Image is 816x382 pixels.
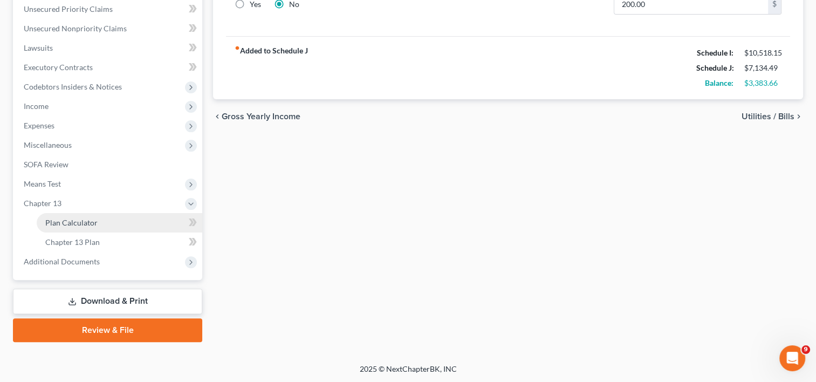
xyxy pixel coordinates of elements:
button: Utilities / Bills chevron_right [742,112,803,121]
a: Executory Contracts [15,58,202,77]
span: Additional Documents [24,257,100,266]
a: Download & Print [13,289,202,314]
span: Means Test [24,179,61,188]
span: Lawsuits [24,43,53,52]
i: chevron_right [794,112,803,121]
span: 9 [801,345,810,354]
i: fiber_manual_record [235,45,240,51]
strong: Schedule I: [697,48,733,57]
span: Gross Yearly Income [222,112,300,121]
a: Lawsuits [15,38,202,58]
iframe: Intercom live chat [779,345,805,371]
span: Chapter 13 Plan [45,237,100,247]
span: Income [24,101,49,111]
span: Executory Contracts [24,63,93,72]
i: chevron_left [213,112,222,121]
span: Utilities / Bills [742,112,794,121]
span: Plan Calculator [45,218,98,227]
div: $3,383.66 [744,78,781,88]
a: Review & File [13,318,202,342]
span: Chapter 13 [24,199,61,208]
div: $10,518.15 [744,47,781,58]
a: SOFA Review [15,155,202,174]
span: Unsecured Nonpriority Claims [24,24,127,33]
strong: Schedule J: [696,63,734,72]
span: Expenses [24,121,54,130]
span: SOFA Review [24,160,68,169]
a: Unsecured Nonpriority Claims [15,19,202,38]
a: Chapter 13 Plan [37,233,202,252]
div: $7,134.49 [744,63,781,73]
strong: Balance: [705,78,733,87]
a: Plan Calculator [37,213,202,233]
span: Unsecured Priority Claims [24,4,113,13]
button: chevron_left Gross Yearly Income [213,112,300,121]
span: Miscellaneous [24,140,72,149]
strong: Added to Schedule J [235,45,308,91]
span: Codebtors Insiders & Notices [24,82,122,91]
